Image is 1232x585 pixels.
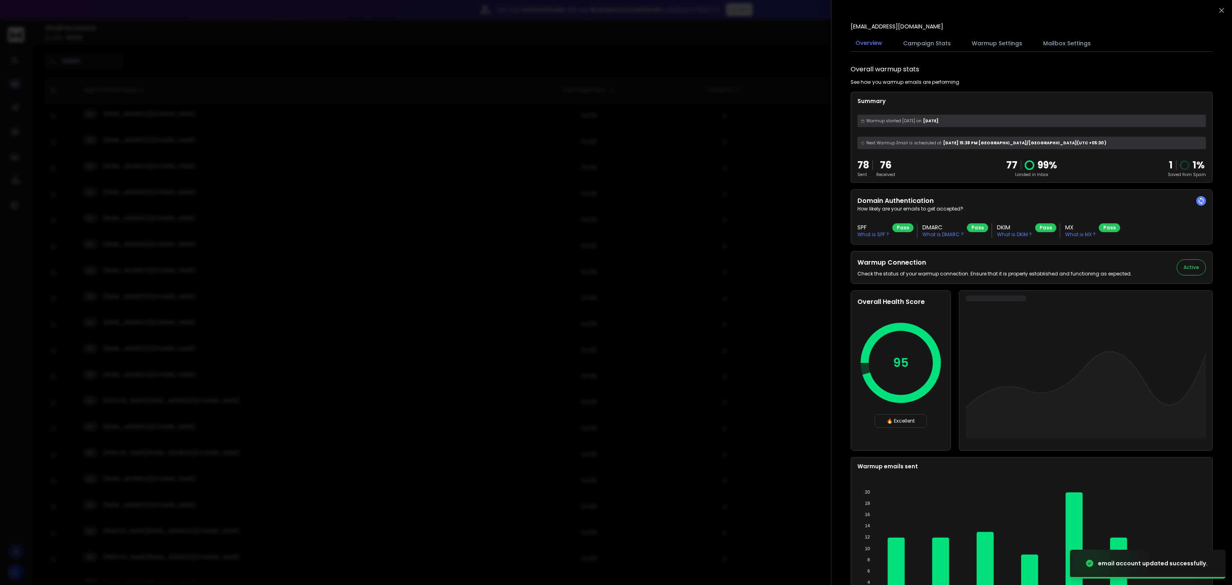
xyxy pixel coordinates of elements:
[851,65,919,74] h1: Overall warmup stats
[851,79,959,85] p: See how you warmup emails are performing
[1193,159,1205,172] p: 1 %
[866,140,942,146] span: Next Warmup Email is scheduled at
[1035,223,1056,232] div: Pass
[857,159,869,172] p: 78
[876,159,895,172] p: 76
[922,231,964,238] p: What is DMARC ?
[857,223,889,231] h3: SPF
[867,569,870,573] tspan: 6
[851,34,887,53] button: Overview
[875,414,927,428] div: 🔥 Excellent
[857,258,1132,267] h2: Warmup Connection
[866,118,922,124] span: Warmup started [DATE] on
[1099,223,1120,232] div: Pass
[892,223,914,232] div: Pass
[857,97,1206,105] p: Summary
[865,512,870,517] tspan: 16
[967,34,1027,52] button: Warmup Settings
[857,206,1206,212] p: How likely are your emails to get accepted?
[898,34,956,52] button: Campaign Stats
[857,297,944,307] h2: Overall Health Score
[1006,172,1057,178] p: Landed in Inbox
[867,557,870,562] tspan: 8
[1169,158,1173,172] strong: 1
[857,115,1206,127] div: [DATE]
[865,546,870,551] tspan: 10
[1065,223,1096,231] h3: MX
[997,231,1032,238] p: What is DKIM ?
[857,172,869,178] p: Sent
[865,523,870,528] tspan: 14
[865,534,870,539] tspan: 12
[1037,159,1057,172] p: 99 %
[893,356,909,370] p: 95
[876,172,895,178] p: Received
[865,501,870,506] tspan: 18
[922,223,964,231] h3: DMARC
[857,196,1206,206] h2: Domain Authentication
[967,223,988,232] div: Pass
[1006,159,1017,172] p: 77
[857,462,1206,470] p: Warmup emails sent
[1065,231,1096,238] p: What is MX ?
[867,580,870,585] tspan: 4
[865,490,870,494] tspan: 20
[997,223,1032,231] h3: DKIM
[857,271,1132,277] p: Check the status of your warmup connection. Ensure that it is properly established and functionin...
[851,22,943,30] p: [EMAIL_ADDRESS][DOMAIN_NAME]
[1168,172,1206,178] p: Saved from Spam
[1177,259,1206,275] button: Active
[857,137,1206,149] div: [DATE] 15:38 PM [GEOGRAPHIC_DATA]/[GEOGRAPHIC_DATA] (UTC +05:30 )
[857,231,889,238] p: What is SPF ?
[1038,34,1096,52] button: Mailbox Settings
